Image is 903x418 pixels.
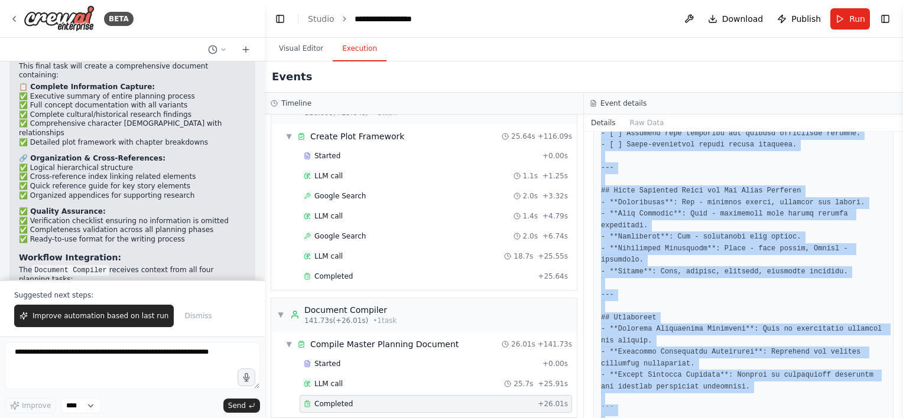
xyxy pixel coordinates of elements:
button: Show right sidebar [877,11,894,27]
nav: breadcrumb [308,13,433,25]
button: Improve [5,398,56,413]
span: + 26.01s [538,399,568,409]
li: ✅ Ready-to-use format for the writing process [19,235,246,244]
span: + 4.79s [543,211,568,221]
li: ✅ Logical hierarchical structure [19,164,246,173]
span: • 1 task [373,316,397,325]
span: Completed [314,399,353,409]
p: This final task will create a comprehensive document containing: [19,62,246,80]
span: Publish [791,13,821,25]
span: Improve automation based on last run [33,311,168,321]
div: Create Plot Framework [310,130,404,142]
span: LLM call [314,379,343,388]
span: + 0.00s [543,359,568,368]
h2: Events [272,68,312,85]
button: Dismiss [178,305,217,327]
span: ▼ [277,310,284,319]
span: Google Search [314,191,366,201]
span: + 25.91s [538,379,568,388]
span: LLM call [314,171,343,181]
li: ✅ Detailed plot framework with chapter breakdowns [19,138,246,148]
span: 2.0s [523,231,538,241]
span: + 141.73s [538,339,572,349]
span: 25.64s [511,132,535,141]
span: 18.7s [514,252,533,261]
span: 2.0s [523,191,538,201]
span: + 1.25s [543,171,568,181]
li: ✅ Comprehensive character [DEMOGRAPHIC_DATA] with relationships [19,119,246,138]
span: + 116.09s [538,132,572,141]
span: Google Search [314,231,366,241]
a: Studio [308,14,334,24]
span: LLM call [314,252,343,261]
button: Run [830,8,870,30]
button: Publish [772,8,826,30]
li: ✅ Complete cultural/historical research findings [19,110,246,120]
span: 1.4s [523,211,538,221]
code: Document Compiler [32,265,109,276]
li: ✅ Organized appendices for supporting research [19,191,246,201]
button: Visual Editor [269,37,333,61]
p: Suggested next steps: [14,290,251,300]
button: Download [703,8,768,30]
h3: Timeline [281,99,311,108]
strong: 🔗 Organization & Cross-References: [19,154,165,162]
strong: Workflow Integration: [19,253,121,262]
span: 25.7s [514,379,533,388]
div: Document Compiler [304,304,397,316]
span: Run [849,13,865,25]
span: + 6.74s [543,231,568,241]
li: ✅ Cross-reference index linking related elements [19,172,246,182]
div: Compile Master Planning Document [310,338,459,350]
span: + 3.32s [543,191,568,201]
span: 1.1s [523,171,538,181]
span: ▼ [285,339,293,349]
li: ✅ Quick reference guide for key story elements [19,182,246,191]
strong: ✅ Quality Assurance: [19,207,106,215]
li: ✅ Full concept documentation with all variants [19,101,246,110]
button: Hide left sidebar [272,11,288,27]
p: The receives context from all four planning tasks: [19,266,246,285]
button: Details [584,115,623,131]
button: Send [223,399,260,413]
span: Send [228,401,246,410]
li: ✅ Executive summary of entire planning process [19,92,246,102]
button: Start a new chat [236,43,255,57]
span: + 25.64s [538,272,568,281]
span: Started [314,151,340,161]
span: 26.01s [511,339,535,349]
strong: 📋 Complete Information Capture: [19,83,155,91]
button: Switch to previous chat [203,43,232,57]
span: Download [722,13,764,25]
h3: Event details [600,99,647,108]
li: ✅ Verification checklist ensuring no information is omitted [19,217,246,226]
span: LLM call [314,211,343,221]
span: + 0.00s [543,151,568,161]
span: 141.73s (+26.01s) [304,316,368,325]
button: Click to speak your automation idea [238,368,255,386]
button: Improve automation based on last run [14,305,174,327]
img: Logo [24,5,95,32]
span: Started [314,359,340,368]
span: ▼ [285,132,293,141]
button: Execution [333,37,386,61]
span: Completed [314,272,353,281]
span: Improve [22,401,51,410]
span: Dismiss [184,311,212,321]
button: Raw Data [623,115,671,131]
div: BETA [104,12,134,26]
li: ✅ Completeness validation across all planning phases [19,226,246,235]
span: + 25.55s [538,252,568,261]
